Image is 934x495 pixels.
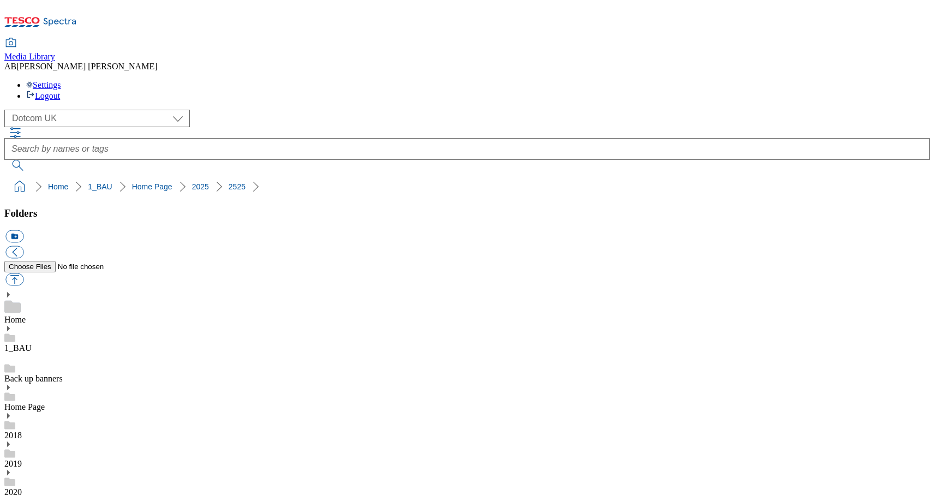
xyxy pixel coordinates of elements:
[4,52,55,61] span: Media Library
[26,80,61,90] a: Settings
[16,62,157,71] span: [PERSON_NAME] [PERSON_NAME]
[88,182,112,191] a: 1_BAU
[4,138,930,160] input: Search by names or tags
[4,374,63,383] a: Back up banners
[4,315,26,324] a: Home
[4,402,45,411] a: Home Page
[26,91,60,100] a: Logout
[4,176,930,197] nav: breadcrumb
[229,182,246,191] a: 2525
[4,207,930,219] h3: Folders
[132,182,172,191] a: Home Page
[4,459,22,468] a: 2019
[48,182,68,191] a: Home
[4,343,32,353] a: 1_BAU
[4,62,16,71] span: AB
[192,182,209,191] a: 2025
[4,39,55,62] a: Media Library
[11,178,28,195] a: home
[4,431,22,440] a: 2018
